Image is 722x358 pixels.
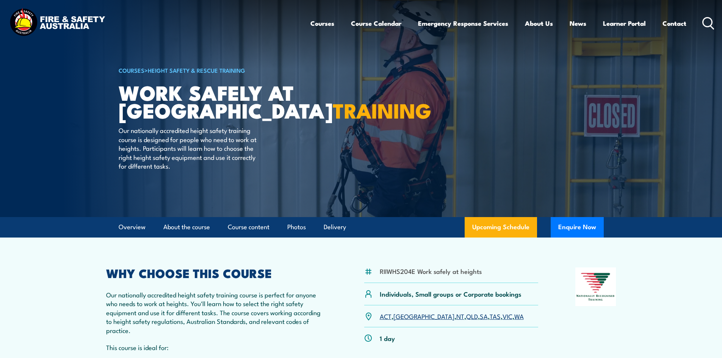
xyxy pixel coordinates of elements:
a: TAS [490,311,501,320]
p: , , , , , , , [380,312,524,320]
p: Our nationally accredited height safety training course is perfect for anyone who needs to work a... [106,290,327,335]
img: Nationally Recognised Training logo. [575,267,616,306]
strong: TRAINING [333,94,431,125]
a: WA [514,311,524,320]
a: QLD [466,311,478,320]
h6: > [119,66,306,75]
a: [GEOGRAPHIC_DATA] [393,311,454,320]
a: COURSES [119,66,144,74]
p: 1 day [380,334,395,342]
a: VIC [503,311,512,320]
a: Course Calendar [351,13,401,33]
button: Enquire Now [551,217,604,238]
a: About the course [163,217,210,237]
a: Upcoming Schedule [465,217,537,238]
a: Learner Portal [603,13,646,33]
p: Our nationally accredited height safety training course is designed for people who need to work a... [119,126,257,170]
a: NT [456,311,464,320]
a: Height Safety & Rescue Training [148,66,245,74]
a: Course content [228,217,269,237]
p: This course is ideal for: [106,343,327,352]
a: ACT [380,311,392,320]
a: Photos [287,217,306,237]
a: Contact [662,13,686,33]
a: Courses [310,13,334,33]
a: Emergency Response Services [418,13,508,33]
p: Individuals, Small groups or Corporate bookings [380,289,522,298]
a: Delivery [324,217,346,237]
a: SA [480,311,488,320]
a: Overview [119,217,146,237]
li: RIIWHS204E Work safely at heights [380,267,482,275]
h1: Work Safely at [GEOGRAPHIC_DATA] [119,83,306,119]
a: About Us [525,13,553,33]
a: News [570,13,586,33]
h2: WHY CHOOSE THIS COURSE [106,267,327,278]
